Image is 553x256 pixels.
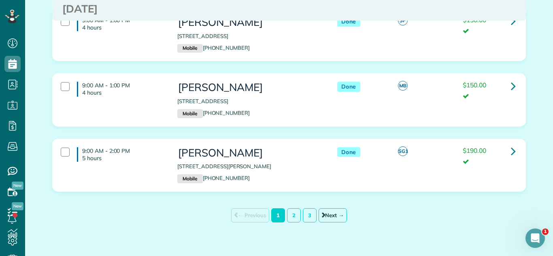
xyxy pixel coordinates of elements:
a: Mobile[PHONE_NUMBER] [177,44,250,51]
h3: [DATE] [62,3,516,15]
h3: [PERSON_NAME] [177,17,321,28]
h3: [PERSON_NAME] [177,147,321,159]
h3: [PERSON_NAME] [177,82,321,93]
p: [STREET_ADDRESS][PERSON_NAME] [177,163,321,170]
a: Next → [319,208,347,222]
p: [STREET_ADDRESS] [177,97,321,105]
span: MB [398,81,408,91]
span: ← Previous [231,208,270,222]
p: [STREET_ADDRESS] [177,32,321,40]
span: $190.00 [463,146,486,154]
a: Page 3 [303,208,317,222]
h4: 9:00 AM - 1:00 PM [77,82,165,96]
a: Page 2 [287,208,301,222]
span: $150.00 [463,81,486,89]
p: 4 hours [82,24,165,31]
span: Done [337,17,360,27]
span: SP [398,16,408,25]
em: Page 1 [271,208,285,222]
iframe: Intercom live chat [525,228,545,248]
div: Pagination [52,208,526,223]
h4: 9:00 AM - 1:00 PM [77,17,165,31]
a: Mobile[PHONE_NUMBER] [177,175,250,181]
a: Mobile[PHONE_NUMBER] [177,110,250,116]
span: SG1 [398,146,408,156]
p: 4 hours [82,89,165,96]
span: 1 [542,228,549,235]
h4: 9:00 AM - 2:00 PM [77,147,165,162]
small: Mobile [177,109,202,118]
span: New [12,202,23,210]
span: Done [337,82,360,92]
span: Done [337,147,360,157]
small: Mobile [177,174,202,183]
small: Mobile [177,44,202,53]
span: New [12,182,23,190]
p: 5 hours [82,154,165,162]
